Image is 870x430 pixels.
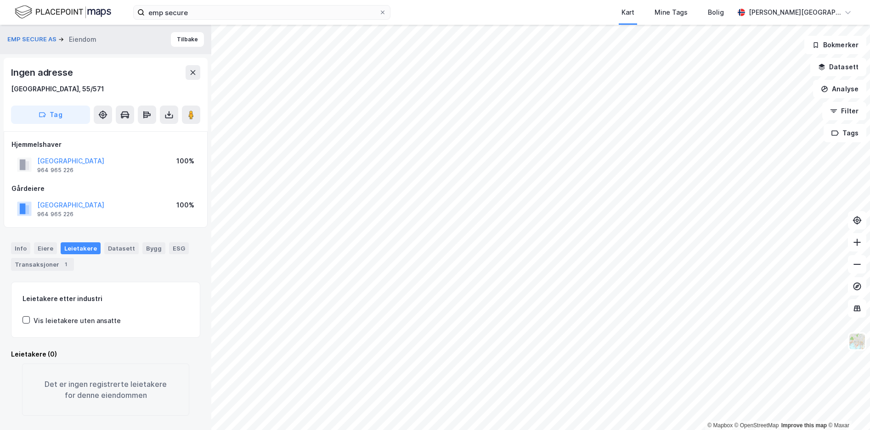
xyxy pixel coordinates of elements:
[824,386,870,430] iframe: Chat Widget
[11,242,30,254] div: Info
[22,363,189,416] div: Det er ingen registrerte leietakere for denne eiendommen
[708,7,724,18] div: Bolig
[822,102,866,120] button: Filter
[824,386,870,430] div: Kontrollprogram for chat
[655,7,688,18] div: Mine Tags
[61,242,101,254] div: Leietakere
[11,258,74,271] div: Transaksjoner
[804,36,866,54] button: Bokmerker
[171,32,204,47] button: Tilbake
[749,7,841,18] div: [PERSON_NAME][GEOGRAPHIC_DATA]
[11,65,74,80] div: Ingen adresse
[813,80,866,98] button: Analyse
[34,315,121,326] div: Vis leietakere uten ansatte
[69,34,96,45] div: Eiendom
[621,7,634,18] div: Kart
[104,242,139,254] div: Datasett
[142,242,165,254] div: Bygg
[34,242,57,254] div: Eiere
[145,6,379,19] input: Søk på adresse, matrikkel, gårdeiere, leietakere eller personer
[11,183,200,194] div: Gårdeiere
[11,349,200,360] div: Leietakere (0)
[11,106,90,124] button: Tag
[37,167,73,174] div: 964 965 226
[176,156,194,167] div: 100%
[7,35,58,44] button: EMP SECURE AS
[707,422,733,429] a: Mapbox
[61,260,70,269] div: 1
[176,200,194,211] div: 100%
[781,422,827,429] a: Improve this map
[11,84,104,95] div: [GEOGRAPHIC_DATA], 55/571
[824,124,866,142] button: Tags
[734,422,779,429] a: OpenStreetMap
[37,211,73,218] div: 964 965 226
[848,333,866,350] img: Z
[15,4,111,20] img: logo.f888ab2527a4732fd821a326f86c7f29.svg
[810,58,866,76] button: Datasett
[23,293,189,304] div: Leietakere etter industri
[11,139,200,150] div: Hjemmelshaver
[169,242,189,254] div: ESG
